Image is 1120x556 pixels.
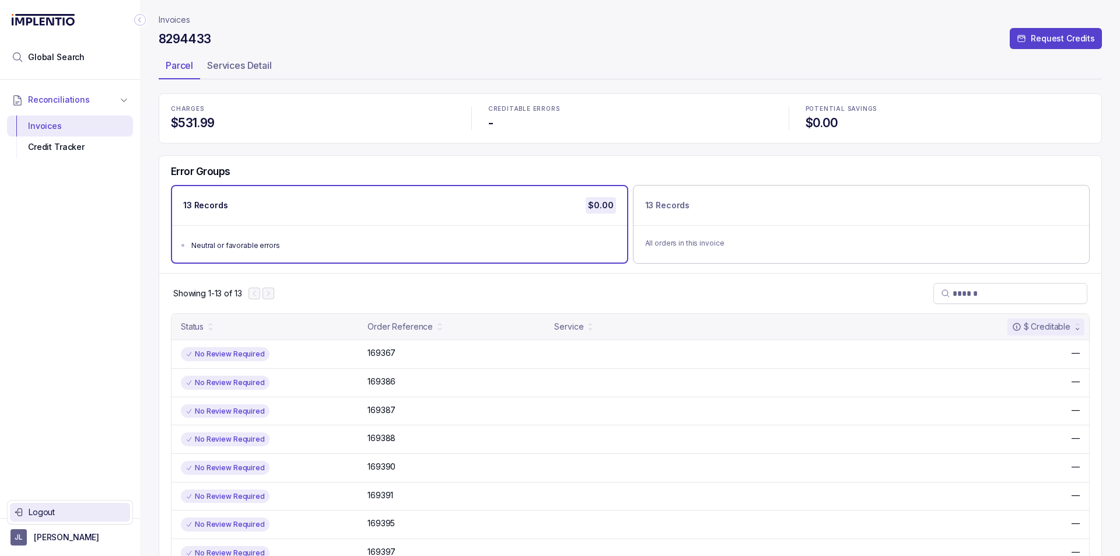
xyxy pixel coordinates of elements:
[181,376,269,390] div: No Review Required
[207,58,272,72] p: Services Detail
[586,197,615,214] p: $0.00
[171,165,230,178] h5: Error Groups
[645,200,690,211] p: 13 Records
[29,506,125,518] p: Logout
[171,106,455,113] p: CHARGES
[367,432,395,444] p: 169388
[181,517,269,531] div: No Review Required
[181,489,269,503] div: No Review Required
[367,461,395,473] p: 169390
[1072,404,1080,416] p: —
[181,461,269,475] div: No Review Required
[181,347,269,361] div: No Review Required
[1072,489,1080,501] p: —
[159,14,190,26] nav: breadcrumb
[1072,432,1080,444] p: —
[645,237,1078,249] p: All orders in this invoice
[200,56,279,79] li: Tab Services Detail
[28,51,85,63] span: Global Search
[181,432,269,446] div: No Review Required
[7,113,133,160] div: Reconciliations
[1072,461,1080,473] p: —
[16,116,124,137] div: Invoices
[1012,321,1070,333] div: $ Creditable
[554,321,583,333] div: Service
[181,321,204,333] div: Status
[28,94,90,106] span: Reconciliations
[10,529,27,545] span: User initials
[183,200,228,211] p: 13 Records
[1010,28,1102,49] button: Request Credits
[806,115,1090,131] h4: $0.00
[1072,376,1080,387] p: —
[159,14,190,26] a: Invoices
[173,288,242,299] p: Showing 1-13 of 13
[488,115,772,131] h4: -
[1072,347,1080,359] p: —
[159,56,200,79] li: Tab Parcel
[159,31,211,47] h4: 8294433
[159,56,1102,79] ul: Tab Group
[367,347,395,359] p: 169367
[1031,33,1095,44] p: Request Credits
[367,517,395,529] p: 169395
[171,115,455,131] h4: $531.99
[16,137,124,158] div: Credit Tracker
[367,404,395,416] p: 169387
[166,58,193,72] p: Parcel
[173,288,242,299] div: Remaining page entries
[1072,517,1080,529] p: —
[133,13,147,27] div: Collapse Icon
[367,489,393,501] p: 169391
[34,531,99,543] p: [PERSON_NAME]
[7,87,133,113] button: Reconciliations
[10,529,129,545] button: User initials[PERSON_NAME]
[806,106,1090,113] p: POTENTIAL SAVINGS
[488,106,772,113] p: CREDITABLE ERRORS
[191,240,615,251] div: Neutral or favorable errors
[181,404,269,418] div: No Review Required
[367,321,433,333] div: Order Reference
[367,376,395,387] p: 169386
